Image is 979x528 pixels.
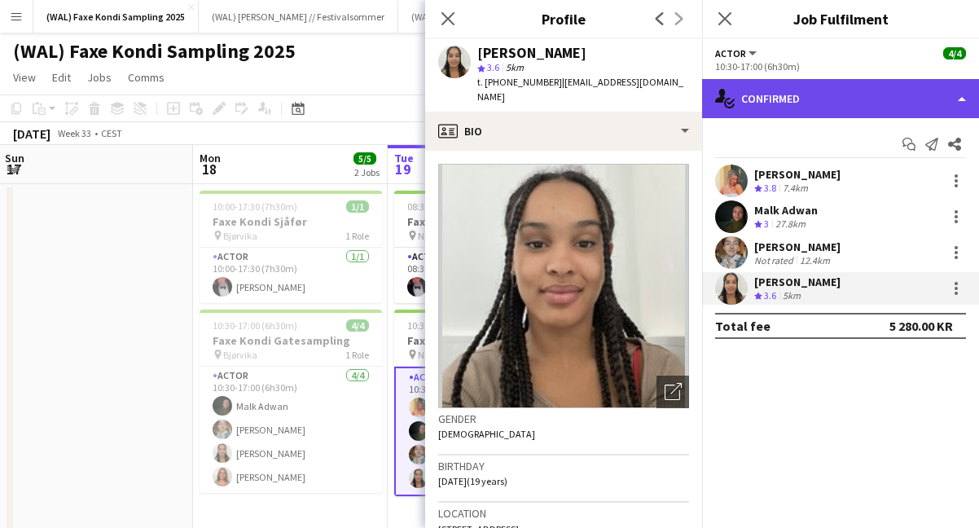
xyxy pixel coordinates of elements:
[394,191,577,303] app-job-card: 08:30-17:30 (9h)1/1Faxe Kondi Sjåfør Nationaltheateret / Rådhusplassen1 RoleActor1/108:30-17:30 (...
[394,333,577,348] h3: Faxe Kondi Gatesampling
[7,67,42,88] a: View
[200,214,382,229] h3: Faxe Kondi Sjåfør
[394,367,577,496] app-card-role: Actor4/410:30-17:00 (6h30m)[PERSON_NAME]Malk Adwan[PERSON_NAME][PERSON_NAME]
[5,151,24,165] span: Sun
[477,76,683,103] span: | [EMAIL_ADDRESS][DOMAIN_NAME]
[13,125,50,142] div: [DATE]
[754,240,841,254] div: [PERSON_NAME]
[477,76,562,88] span: t. [PHONE_NUMBER]
[200,151,221,165] span: Mon
[764,289,776,301] span: 3.6
[477,46,586,60] div: [PERSON_NAME]
[715,47,746,59] span: Actor
[87,70,112,85] span: Jobs
[353,152,376,165] span: 5/5
[425,8,702,29] h3: Profile
[715,318,770,334] div: Total fee
[394,151,414,165] span: Tue
[425,112,702,151] div: Bio
[394,248,577,303] app-card-role: Actor1/108:30-17:30 (9h)[PERSON_NAME]
[197,160,221,178] span: 18
[121,67,171,88] a: Comms
[46,67,77,88] a: Edit
[407,200,473,213] span: 08:30-17:30 (9h)
[394,214,577,229] h3: Faxe Kondi Sjåfør
[2,160,24,178] span: 17
[702,79,979,118] div: Confirmed
[797,254,833,266] div: 12.4km
[200,333,382,348] h3: Faxe Kondi Gatesampling
[223,230,257,242] span: Bjørvika
[438,428,535,440] span: [DEMOGRAPHIC_DATA]
[13,39,296,64] h1: (WAL) Faxe Kondi Sampling 2025
[33,1,199,33] button: (WAL) Faxe Kondi Sampling 2025
[702,8,979,29] h3: Job Fulfilment
[200,310,382,493] app-job-card: 10:30-17:00 (6h30m)4/4Faxe Kondi Gatesampling Bjørvika1 RoleActor4/410:30-17:00 (6h30m)Malk Adwan...
[81,67,118,88] a: Jobs
[715,47,759,59] button: Actor
[199,1,398,33] button: (WAL) [PERSON_NAME] // Festivalsommer
[889,318,953,334] div: 5 280.00 KR
[779,182,811,196] div: 7.4km
[438,459,689,473] h3: Birthday
[200,367,382,493] app-card-role: Actor4/410:30-17:00 (6h30m)Malk Adwan[PERSON_NAME][PERSON_NAME][PERSON_NAME]
[418,230,540,242] span: Nationaltheateret / Rådhusplassen
[754,254,797,266] div: Not rated
[438,411,689,426] h3: Gender
[54,127,94,139] span: Week 33
[487,61,499,73] span: 3.6
[392,160,414,178] span: 19
[407,319,492,332] span: 10:30-17:00 (6h30m)
[52,70,71,85] span: Edit
[418,349,540,361] span: Nathionaltheateret / rådhusplassen
[345,230,369,242] span: 1 Role
[943,47,966,59] span: 4/4
[200,191,382,303] app-job-card: 10:00-17:30 (7h30m)1/1Faxe Kondi Sjåfør Bjørvika1 RoleActor1/110:00-17:30 (7h30m)[PERSON_NAME]
[346,319,369,332] span: 4/4
[128,70,165,85] span: Comms
[438,506,689,521] h3: Location
[101,127,122,139] div: CEST
[394,310,577,496] app-job-card: 10:30-17:00 (6h30m)4/4Faxe Kondi Gatesampling Nathionaltheateret / rådhusplassen1 RoleActor4/410:...
[656,376,689,408] div: Open photos pop-in
[213,319,297,332] span: 10:30-17:00 (6h30m)
[772,218,809,231] div: 27.8km
[398,1,493,33] button: (WAL) Coop 2025
[438,475,507,487] span: [DATE] (19 years)
[764,218,769,230] span: 3
[346,200,369,213] span: 1/1
[13,70,36,85] span: View
[345,349,369,361] span: 1 Role
[503,61,527,73] span: 5km
[223,349,257,361] span: Bjørvika
[754,203,818,218] div: Malk Adwan
[354,166,380,178] div: 2 Jobs
[213,200,297,213] span: 10:00-17:30 (7h30m)
[754,275,841,289] div: [PERSON_NAME]
[764,182,776,194] span: 3.8
[754,167,841,182] div: [PERSON_NAME]
[779,289,804,303] div: 5km
[715,60,966,73] div: 10:30-17:00 (6h30m)
[438,164,689,408] img: Crew avatar or photo
[200,248,382,303] app-card-role: Actor1/110:00-17:30 (7h30m)[PERSON_NAME]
